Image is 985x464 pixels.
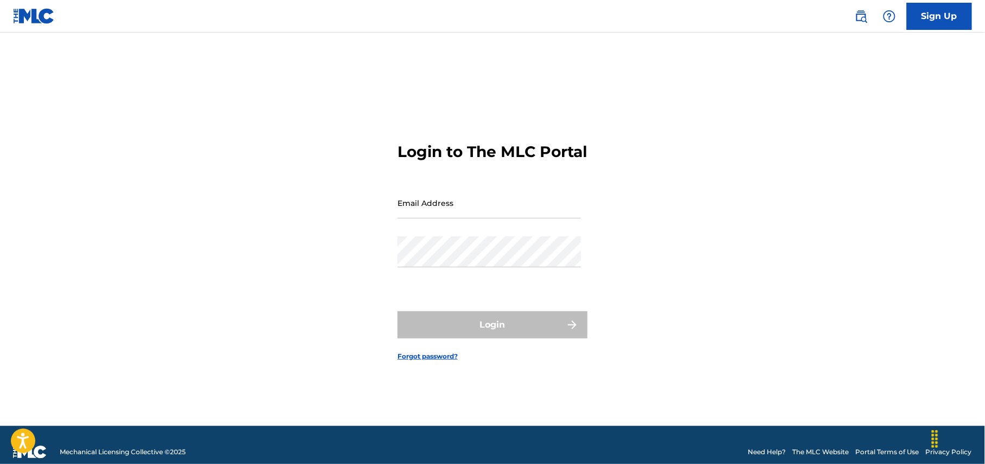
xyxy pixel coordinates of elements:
a: The MLC Website [793,447,849,457]
a: Sign Up [907,3,972,30]
img: logo [13,446,47,459]
div: Help [879,5,900,27]
img: MLC Logo [13,8,55,24]
a: Forgot password? [397,352,458,361]
img: help [883,10,896,23]
a: Public Search [850,5,872,27]
h3: Login to The MLC Portal [397,142,587,161]
a: Need Help? [748,447,786,457]
a: Portal Terms of Use [856,447,919,457]
span: Mechanical Licensing Collective © 2025 [60,447,186,457]
a: Privacy Policy [926,447,972,457]
iframe: Chat Widget [931,412,985,464]
div: Перетащить [926,423,944,455]
img: search [855,10,868,23]
div: Виджет чата [931,412,985,464]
